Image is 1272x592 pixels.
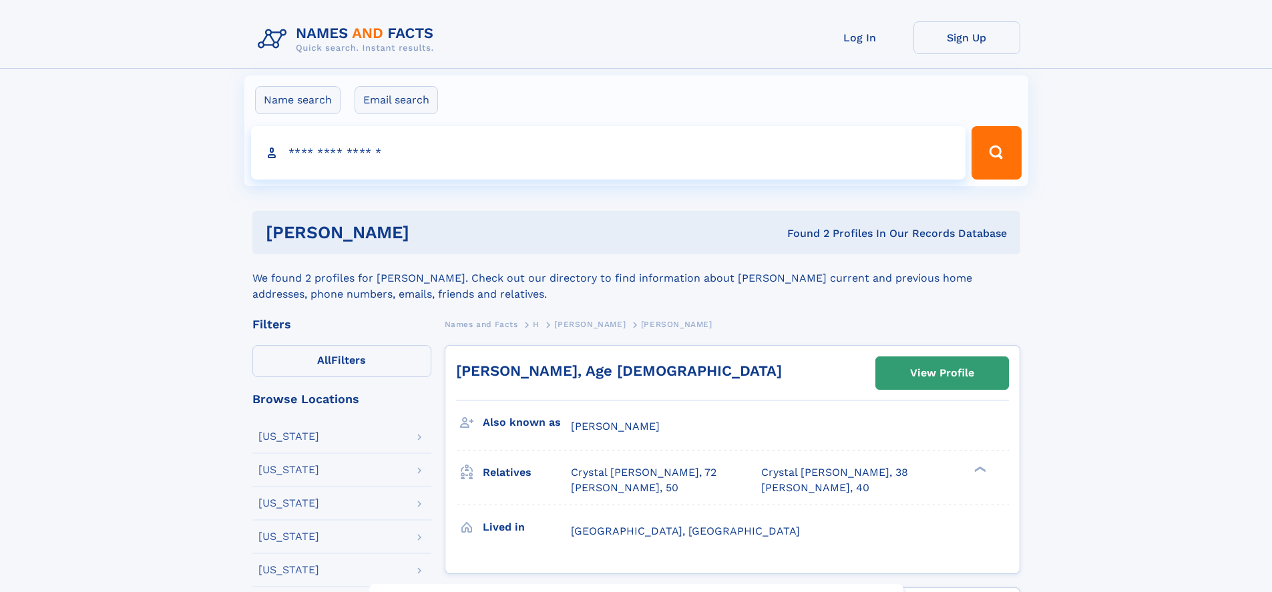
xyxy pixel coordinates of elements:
[807,21,913,54] a: Log In
[255,86,341,114] label: Name search
[571,525,800,537] span: [GEOGRAPHIC_DATA], [GEOGRAPHIC_DATA]
[258,431,319,442] div: [US_STATE]
[317,354,331,366] span: All
[910,358,974,388] div: View Profile
[251,126,966,180] input: search input
[972,126,1021,180] button: Search Button
[483,516,571,539] h3: Lived in
[252,393,431,405] div: Browse Locations
[252,345,431,377] label: Filters
[533,320,540,329] span: H
[456,362,782,379] a: [PERSON_NAME], Age [DEMOGRAPHIC_DATA]
[761,465,908,480] a: Crystal [PERSON_NAME], 38
[258,498,319,509] div: [US_STATE]
[571,465,716,480] a: Crystal [PERSON_NAME], 72
[252,21,445,57] img: Logo Names and Facts
[445,316,518,332] a: Names and Facts
[571,481,678,495] a: [PERSON_NAME], 50
[554,320,626,329] span: [PERSON_NAME]
[258,531,319,542] div: [US_STATE]
[483,411,571,434] h3: Also known as
[913,21,1020,54] a: Sign Up
[533,316,540,332] a: H
[598,226,1007,241] div: Found 2 Profiles In Our Records Database
[258,465,319,475] div: [US_STATE]
[571,420,660,432] span: [PERSON_NAME]
[483,461,571,484] h3: Relatives
[641,320,712,329] span: [PERSON_NAME]
[252,254,1020,302] div: We found 2 profiles for [PERSON_NAME]. Check out our directory to find information about [PERSON_...
[761,481,869,495] a: [PERSON_NAME], 40
[266,224,598,241] h1: [PERSON_NAME]
[876,357,1008,389] a: View Profile
[258,565,319,575] div: [US_STATE]
[355,86,438,114] label: Email search
[252,318,431,330] div: Filters
[554,316,626,332] a: [PERSON_NAME]
[971,465,987,474] div: ❯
